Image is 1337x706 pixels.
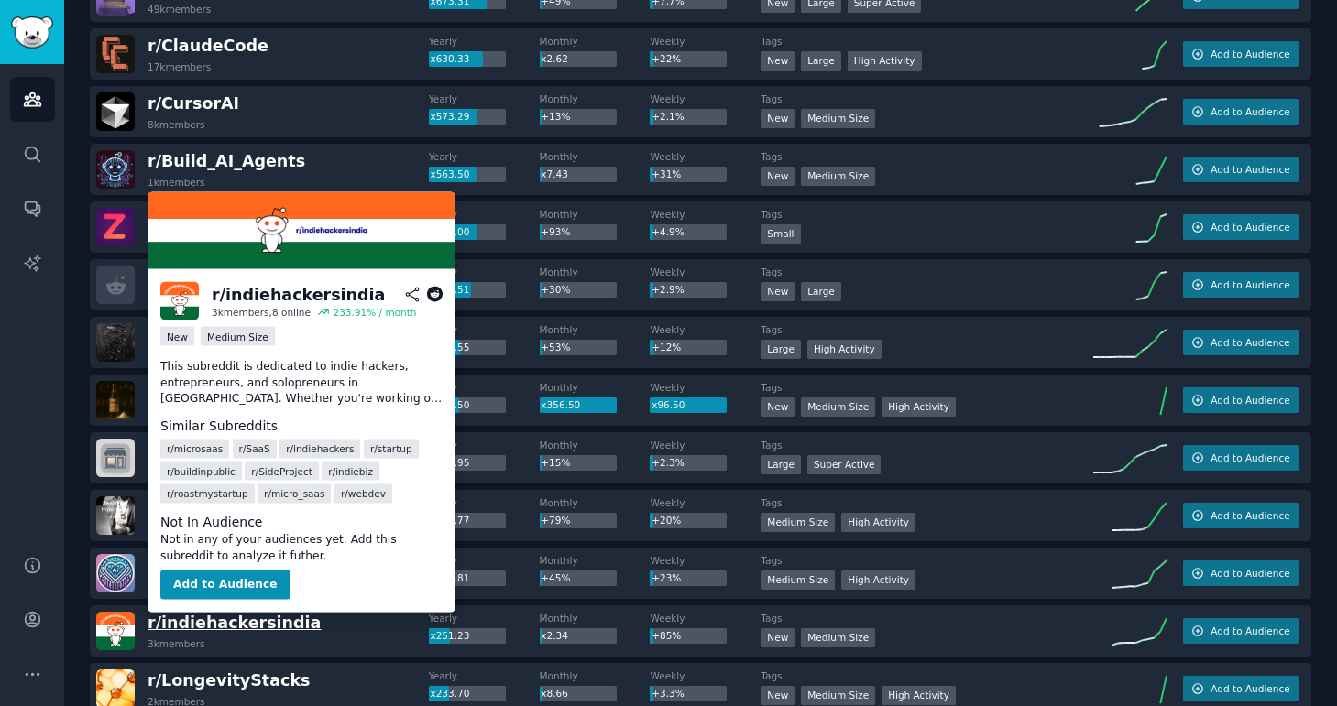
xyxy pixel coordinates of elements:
[761,224,800,244] div: Small
[328,464,373,477] span: r/ indiebiz
[160,327,194,346] div: New
[541,399,580,410] span: x356.50
[167,464,236,477] span: r/ buildinpublic
[1211,567,1289,580] span: Add to Audience
[650,323,761,336] dt: Weekly
[429,612,540,625] dt: Yearly
[761,612,1093,625] dt: Tags
[1211,278,1289,291] span: Add to Audience
[650,92,761,105] dt: Weekly
[761,455,801,474] div: Large
[541,572,570,583] span: +45%
[761,381,1093,394] dt: Tags
[801,397,875,417] div: Medium Size
[761,439,1093,451] dt: Tags
[761,323,1093,336] dt: Tags
[761,150,1093,163] dt: Tags
[333,306,416,319] div: 233.91 % / month
[160,417,443,436] dt: Similar Subreddits
[761,686,795,705] div: New
[1183,445,1299,471] button: Add to Audience
[430,688,469,699] span: x233.70
[96,92,135,131] img: CursorAI
[430,168,469,179] span: x563.50
[160,359,443,407] p: This subreddit is dedicated to indie hackers, entrepreneurs, and solopreneurs in [GEOGRAPHIC_DATA...
[841,570,915,590] div: High Activity
[761,570,835,590] div: Medium Size
[652,572,681,583] span: +23%
[167,487,248,500] span: r/ roastmystartup
[11,16,53,49] img: GummySearch logo
[652,342,681,353] span: +12%
[96,496,135,535] img: RemoteWorkers
[650,439,761,451] dt: Weekly
[160,570,290,600] button: Add to Audience
[96,381,135,419] img: ForbiddenFacts101
[541,342,570,353] span: +53%
[430,630,469,641] span: x251.23
[652,457,684,468] span: +2.3%
[761,51,795,71] div: New
[761,92,1093,105] dt: Tags
[1211,509,1289,522] span: Add to Audience
[1211,625,1289,637] span: Add to Audience
[652,53,681,64] span: +22%
[761,266,1093,278] dt: Tags
[540,669,651,682] dt: Monthly
[96,150,135,189] img: Build_AI_Agents
[540,381,651,394] dt: Monthly
[848,51,922,71] div: High Activity
[761,513,835,532] div: Medium Size
[148,637,205,650] div: 3k members
[1211,163,1289,176] span: Add to Audience
[541,630,568,641] span: x2.34
[1183,272,1299,298] button: Add to Audience
[761,208,1093,221] dt: Tags
[1183,676,1299,701] button: Add to Audience
[148,94,239,113] span: r/ CursorAI
[201,327,275,346] div: Medium Size
[650,381,761,394] dt: Weekly
[429,496,540,509] dt: Yearly
[652,111,684,122] span: +2.1%
[264,487,324,500] span: r/ micro_saas
[650,266,761,278] dt: Weekly
[650,496,761,509] dt: Weekly
[652,168,681,179] span: +31%
[650,150,761,163] dt: Weekly
[429,92,540,105] dt: Yearly
[540,554,651,567] dt: Monthly
[801,628,875,647] div: Medium Size
[429,381,540,394] dt: Yearly
[1211,451,1289,464] span: Add to Audience
[540,496,651,509] dt: Monthly
[650,669,761,682] dt: Weekly
[96,323,135,362] img: gothgirlfashion
[540,35,651,48] dt: Monthly
[541,284,570,295] span: +30%
[540,92,651,105] dt: Monthly
[761,669,1093,682] dt: Tags
[761,397,795,417] div: New
[1183,330,1299,355] button: Add to Audience
[96,35,135,73] img: ClaudeCode
[251,464,312,477] span: r/ SideProject
[761,167,795,186] div: New
[541,53,568,64] span: x2.62
[761,282,795,301] div: New
[650,35,761,48] dt: Weekly
[96,554,135,592] img: MyBoyfriendIsAI
[341,487,386,500] span: r/ webdev
[429,669,540,682] dt: Yearly
[761,554,1093,567] dt: Tags
[429,554,540,567] dt: Yearly
[430,111,469,122] span: x573.29
[541,226,570,237] span: +93%
[160,513,443,532] dt: Not In Audience
[167,442,223,455] span: r/ microsaas
[841,513,915,532] div: High Activity
[429,439,540,451] dt: Yearly
[652,399,685,410] span: x96.50
[429,266,540,278] dt: Yearly
[370,442,412,455] span: r/ startup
